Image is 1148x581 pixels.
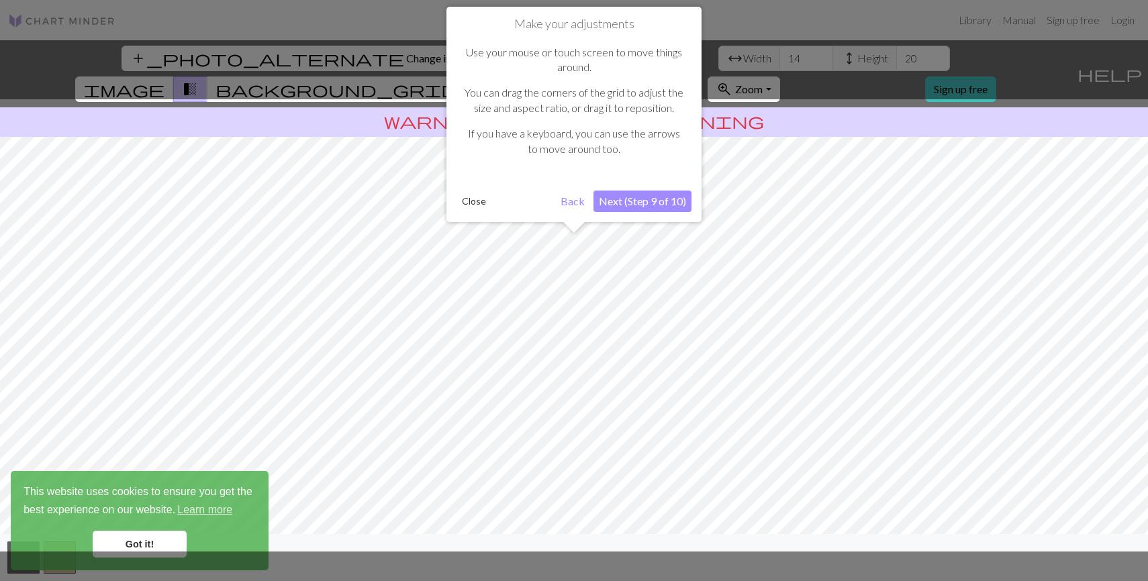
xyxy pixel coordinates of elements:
[457,191,491,211] button: Close
[457,17,691,32] h1: Make your adjustments
[593,191,691,212] button: Next (Step 9 of 10)
[463,85,685,115] p: You can drag the corners of the grid to adjust the size and aspect ratio, or drag it to reposition.
[463,126,685,156] p: If you have a keyboard, you can use the arrows to move around too.
[463,45,685,75] p: Use your mouse or touch screen to move things around.
[555,191,590,212] button: Back
[446,7,702,222] div: Make your adjustments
